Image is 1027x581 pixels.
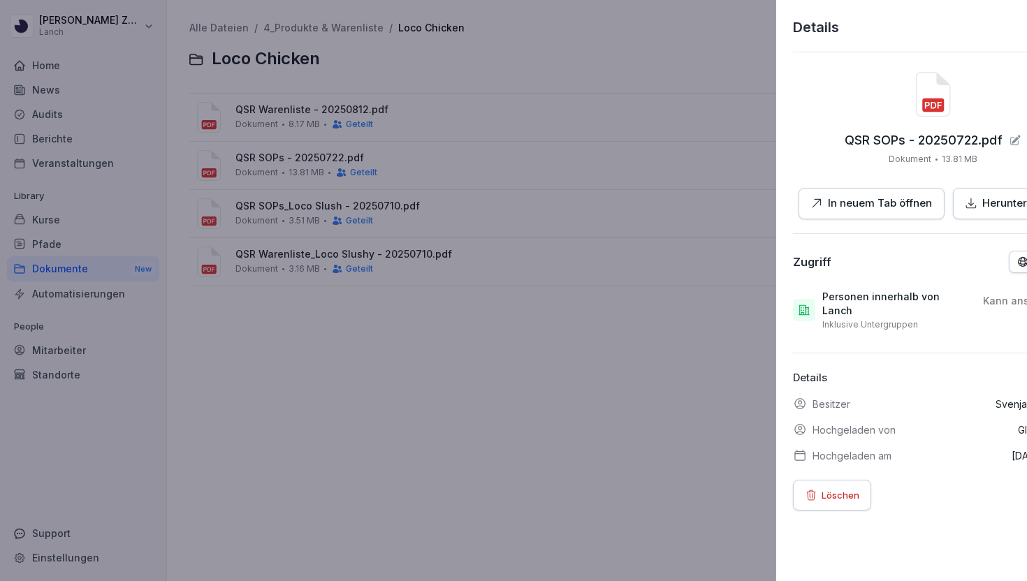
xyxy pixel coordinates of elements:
[793,255,831,269] div: Zugriff
[813,422,896,437] p: Hochgeladen von
[845,133,1003,147] p: QSR SOPs - 20250722.pdf
[798,188,944,219] button: In neuem Tab öffnen
[828,196,932,212] p: In neuem Tab öffnen
[822,319,918,330] p: Inklusive Untergruppen
[793,480,871,510] button: Löschen
[813,448,891,463] p: Hochgeladen am
[822,290,972,318] p: Personen innerhalb von Lanch
[813,397,850,411] p: Besitzer
[942,153,977,166] p: 13.81 MB
[793,17,839,38] p: Details
[889,153,931,166] p: Dokument
[822,487,859,503] p: Löschen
